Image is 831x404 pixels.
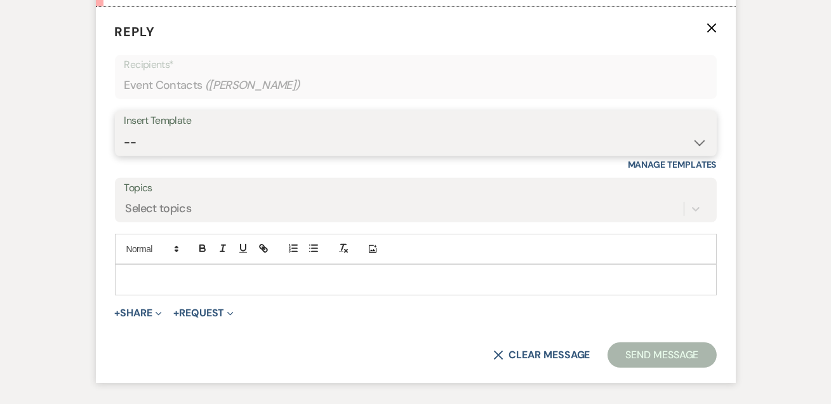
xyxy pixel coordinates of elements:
label: Topics [124,179,707,198]
div: Select topics [126,201,192,218]
a: Manage Templates [628,159,717,170]
button: Send Message [608,342,716,368]
span: + [115,308,121,318]
p: Recipients* [124,57,707,73]
div: Insert Template [124,112,707,130]
button: Share [115,308,163,318]
button: Clear message [493,350,590,360]
span: + [173,308,179,318]
span: Reply [115,24,156,40]
button: Request [173,308,234,318]
div: Event Contacts [124,73,707,98]
span: ( [PERSON_NAME] ) [205,77,300,94]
